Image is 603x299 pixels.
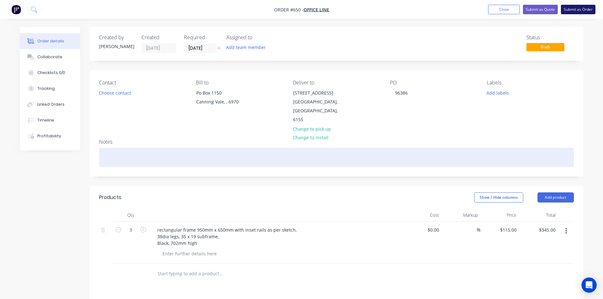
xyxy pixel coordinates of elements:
div: Po Box 1150 [196,89,249,97]
div: 96386 [390,88,413,97]
button: Close [488,5,520,14]
div: Qty [112,209,150,221]
button: Add product [537,192,574,202]
button: Submit as Quote [523,5,558,14]
div: Linked Orders [37,102,65,107]
div: Order details [37,38,64,44]
div: Markup [442,209,481,221]
div: [STREET_ADDRESS][GEOGRAPHIC_DATA], [GEOGRAPHIC_DATA], 6155 [288,88,351,124]
div: Products [99,194,121,201]
input: Start typing to add a product... [157,267,284,280]
span: % [477,226,481,234]
button: Change to install [289,133,332,142]
span: Draft [526,43,564,51]
div: Cost [403,209,442,221]
div: Deliver to [293,80,380,86]
button: Add labels [483,88,512,97]
div: Po Box 1150Canning Vale, , 6970 [191,88,254,109]
div: Collaborate [37,54,62,60]
button: Add team member [223,43,269,52]
div: Tracking [37,86,55,91]
div: Required [184,34,219,40]
div: [PERSON_NAME] [99,43,134,50]
div: [STREET_ADDRESS] [293,89,346,97]
div: Notes [99,139,574,145]
div: Profitability [37,133,61,139]
button: Timeline [20,112,80,128]
div: PO [390,80,477,86]
div: Status [526,34,574,40]
div: Bill to [196,80,283,86]
div: Created [141,34,176,40]
div: Total [519,209,558,221]
button: Collaborate [20,49,80,65]
button: Show / Hide columns [474,192,523,202]
div: Price [481,209,519,221]
button: Choose contact [95,88,134,97]
button: Tracking [20,81,80,97]
div: Timeline [37,117,54,123]
div: Checklists 0/0 [37,70,65,76]
button: Add team member [226,43,269,52]
div: [GEOGRAPHIC_DATA], [GEOGRAPHIC_DATA], 6155 [293,97,346,124]
button: Change to pick up [289,124,334,133]
span: Order #650 - [274,7,304,13]
a: Office Line [304,7,329,13]
button: Submit as Order [561,5,595,14]
img: Factory [11,5,21,14]
div: Open Intercom Messenger [581,277,597,293]
button: Linked Orders [20,97,80,112]
button: Checklists 0/0 [20,65,80,81]
button: Order details [20,33,80,49]
button: Profitability [20,128,80,144]
div: Labels [487,80,574,86]
div: Assigned to [226,34,290,40]
div: Contact [99,80,186,86]
div: Created by [99,34,134,40]
div: Canning Vale, , 6970 [196,97,249,106]
div: rectangular frame 950mm x 650mm with inset rails as per sketch, 38dia legs, 35 x 19 subframe, Bla... [152,225,302,248]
